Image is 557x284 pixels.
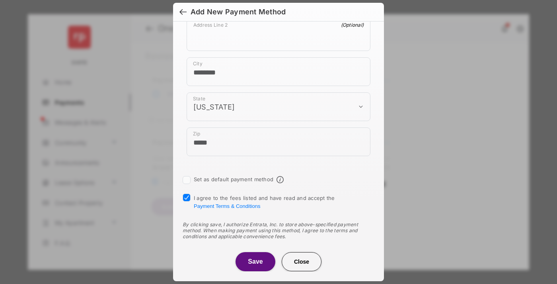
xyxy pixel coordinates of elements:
div: payment_method_screening[postal_addresses][addressLine2] [187,18,370,51]
label: Set as default payment method [194,176,273,182]
div: Add New Payment Method [191,8,286,16]
button: Close [282,252,321,271]
button: Save [236,252,275,271]
span: Default payment method info [277,176,284,183]
button: I agree to the fees listed and have read and accept the [194,203,260,209]
div: payment_method_screening[postal_addresses][administrativeArea] [187,92,370,121]
span: I agree to the fees listed and have read and accept the [194,195,335,209]
div: By clicking save, I authorize Entrata, Inc. to store above-specified payment method. When making ... [183,221,374,239]
div: payment_method_screening[postal_addresses][locality] [187,57,370,86]
div: payment_method_screening[postal_addresses][postalCode] [187,127,370,156]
